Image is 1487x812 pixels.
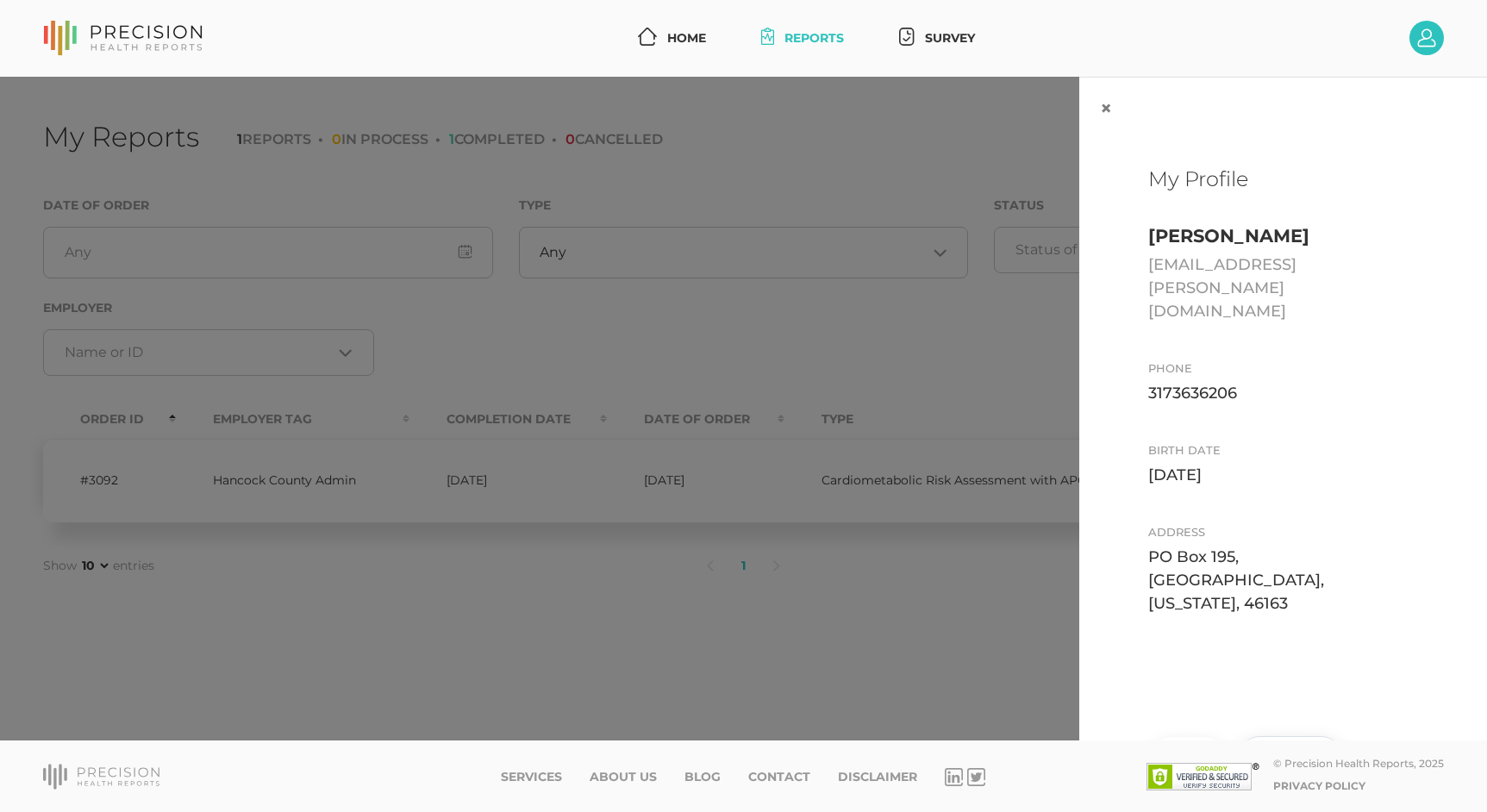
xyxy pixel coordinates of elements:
[1240,736,1341,776] button: Log Out
[1148,226,1309,247] label: [PERSON_NAME]
[1273,779,1365,792] a: Privacy Policy
[1148,362,1192,375] label: Phone
[684,770,721,784] a: Blog
[754,22,852,54] a: Reports
[1148,464,1418,487] div: [DATE]
[892,22,981,54] a: Survey
[501,770,562,784] a: Services
[631,22,713,54] a: Home
[1148,526,1205,539] label: Address
[1273,757,1444,770] div: © Precision Health Reports, 2025
[748,770,810,784] a: Contact
[1146,763,1259,790] img: SSL site seal - click to verify
[1148,444,1221,457] label: Birth date
[838,770,917,784] a: Disclaimer
[1152,736,1224,776] button: Edit
[590,770,657,784] a: About Us
[1148,382,1418,405] div: 3173636206
[1148,569,1418,615] div: [GEOGRAPHIC_DATA], [US_STATE], 46163
[1148,253,1418,323] div: [EMAIL_ADDRESS][PERSON_NAME][DOMAIN_NAME]
[1079,78,1133,140] button: Close
[1148,546,1418,569] div: PO Box 195,
[1148,167,1418,192] h2: My Profile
